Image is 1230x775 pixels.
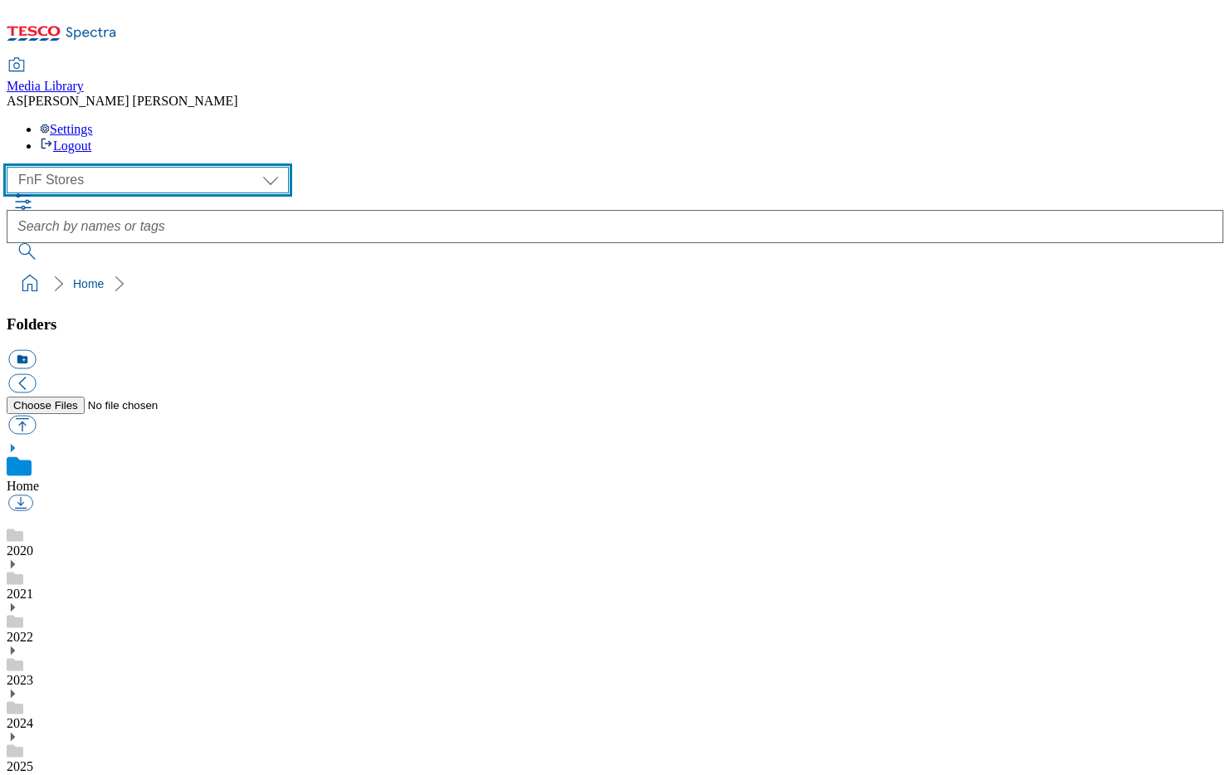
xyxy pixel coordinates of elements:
a: 2024 [7,716,33,730]
span: [PERSON_NAME] [PERSON_NAME] [23,94,237,108]
a: Home [73,277,104,290]
a: Home [7,479,39,493]
a: Settings [40,122,93,136]
span: AS [7,94,23,108]
a: Media Library [7,59,84,94]
a: home [17,271,43,297]
a: Logout [40,139,91,153]
a: 2021 [7,587,33,601]
nav: breadcrumb [7,268,1223,300]
span: Media Library [7,79,84,93]
a: 2022 [7,630,33,644]
a: 2023 [7,673,33,687]
a: 2025 [7,759,33,773]
input: Search by names or tags [7,210,1223,243]
a: 2020 [7,543,33,558]
h3: Folders [7,315,1223,334]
